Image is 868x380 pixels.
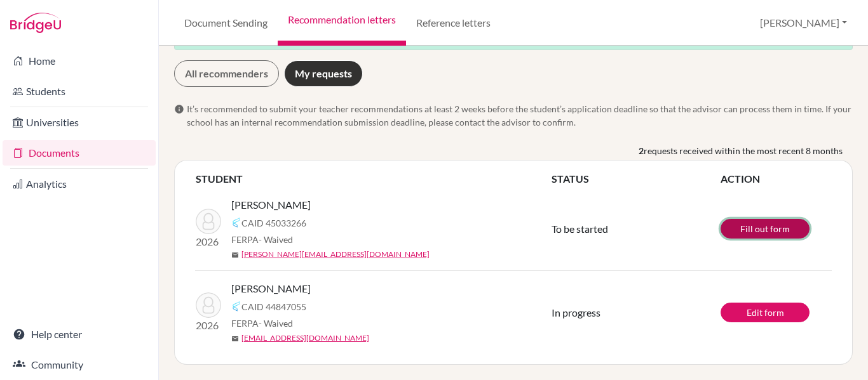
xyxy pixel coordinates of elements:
[231,218,241,228] img: Common App logo
[195,171,551,187] th: STUDENT
[3,110,156,135] a: Universities
[552,223,608,235] span: To be started
[241,300,306,313] span: CAID 44847055
[639,144,644,157] b: 2
[231,301,241,311] img: Common App logo
[259,318,293,329] span: - Waived
[174,104,184,114] span: info
[644,144,843,157] span: requests received within the most recent 8 months
[721,219,810,239] a: Fill out form
[231,233,293,246] span: FERPA
[174,60,279,87] a: All recommenders
[284,60,363,87] a: My requests
[241,249,430,260] a: [PERSON_NAME][EMAIL_ADDRESS][DOMAIN_NAME]
[721,303,810,322] a: Edit form
[720,171,832,187] th: ACTION
[231,317,293,330] span: FERPA
[3,352,156,377] a: Community
[187,102,853,129] span: It’s recommended to submit your teacher recommendations at least 2 weeks before the student’s app...
[552,306,600,318] span: In progress
[241,216,306,230] span: CAID 45033266
[3,171,156,197] a: Analytics
[196,292,221,318] img: Shetty, Vivan
[231,281,311,296] span: [PERSON_NAME]
[10,13,61,33] img: Bridge-U
[3,322,156,347] a: Help center
[3,79,156,104] a: Students
[196,234,221,249] p: 2026
[241,332,369,344] a: [EMAIL_ADDRESS][DOMAIN_NAME]
[3,48,156,74] a: Home
[231,197,311,213] span: [PERSON_NAME]
[196,318,221,333] p: 2026
[231,335,239,343] span: mail
[259,234,293,245] span: - Waived
[231,251,239,259] span: mail
[551,171,720,187] th: STATUS
[3,140,156,166] a: Documents
[196,209,221,234] img: Patil, Anshuman
[754,11,853,35] button: [PERSON_NAME]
